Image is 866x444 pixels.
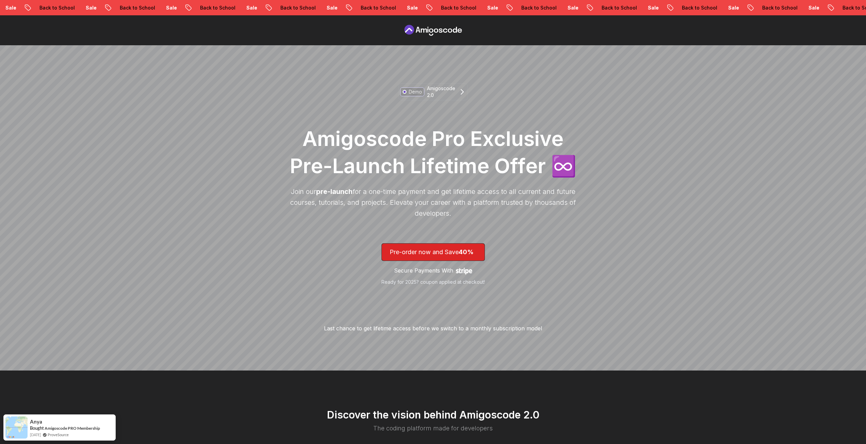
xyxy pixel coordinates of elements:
[30,425,44,431] span: Bought
[754,4,800,11] p: Back to School
[459,248,474,256] span: 40%
[48,432,69,437] a: ProveSource
[272,4,318,11] p: Back to School
[433,4,479,11] p: Back to School
[381,279,485,285] p: Ready for 2025? coupon applied at checkout!
[238,4,260,11] p: Sale
[640,4,661,11] p: Sale
[192,4,238,11] p: Back to School
[403,25,464,36] a: Pre Order page
[158,4,180,11] p: Sale
[381,243,485,285] a: lifetime-access
[720,4,742,11] p: Sale
[287,125,579,179] h1: Amigoscode Pro Exclusive Pre-Launch Lifetime Offer ♾️
[353,4,399,11] p: Back to School
[399,4,421,11] p: Sale
[229,409,637,421] h2: Discover the vision behind Amigoscode 2.0
[30,432,41,438] span: [DATE]
[593,4,640,11] p: Back to School
[427,85,455,99] p: Amigoscode 2.0
[674,4,720,11] p: Back to School
[78,4,99,11] p: Sale
[398,83,468,100] a: DemoAmigoscode 2.0
[390,247,477,257] p: Pre-order now and Save
[513,4,559,11] p: Back to School
[31,4,78,11] p: Back to School
[316,187,353,196] span: pre-launch
[112,4,158,11] p: Back to School
[800,4,822,11] p: Sale
[559,4,581,11] p: Sale
[30,419,42,425] span: Anya
[324,324,542,332] p: Last chance to get lifetime access before we switch to a monthly subscription model
[479,4,501,11] p: Sale
[409,88,422,95] p: Demo
[335,424,531,433] p: The coding platform made for developers
[287,186,579,219] p: Join our for a one-time payment and get lifetime access to all current and future courses, tutori...
[5,416,28,439] img: provesource social proof notification image
[45,426,100,431] a: Amigoscode PRO Membership
[318,4,340,11] p: Sale
[394,266,453,275] p: Secure Payments With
